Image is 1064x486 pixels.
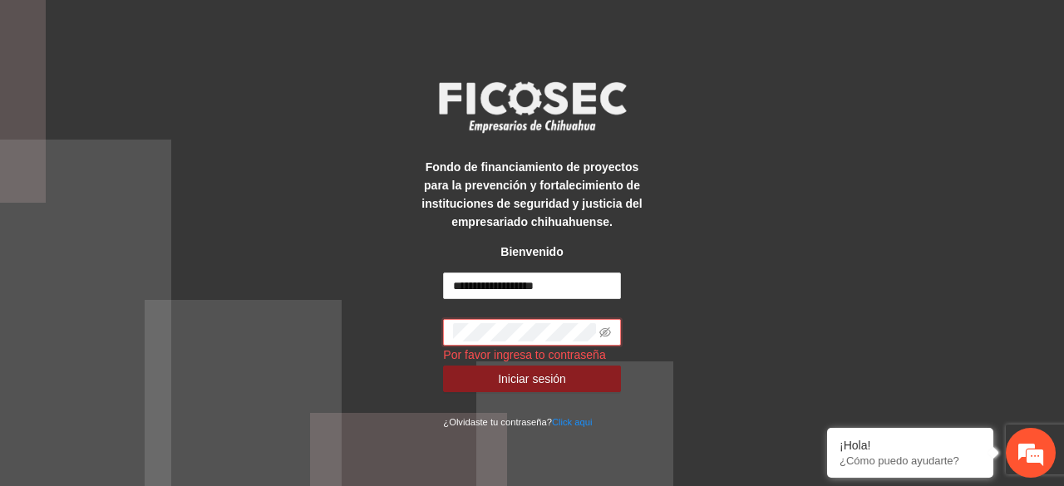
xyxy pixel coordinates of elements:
[552,417,593,427] a: Click aqui
[840,454,981,467] p: ¿Cómo puedo ayudarte?
[443,366,620,392] button: Iniciar sesión
[599,326,611,338] span: eye-invisible
[498,370,566,388] span: Iniciar sesión
[443,417,592,427] small: ¿Olvidaste tu contraseña?
[421,160,642,228] strong: Fondo de financiamiento de proyectos para la prevención y fortalecimiento de instituciones de seg...
[500,245,563,258] strong: Bienvenido
[840,439,981,452] div: ¡Hola!
[443,346,620,364] div: Por favor ingresa to contraseña
[428,76,636,138] img: logo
